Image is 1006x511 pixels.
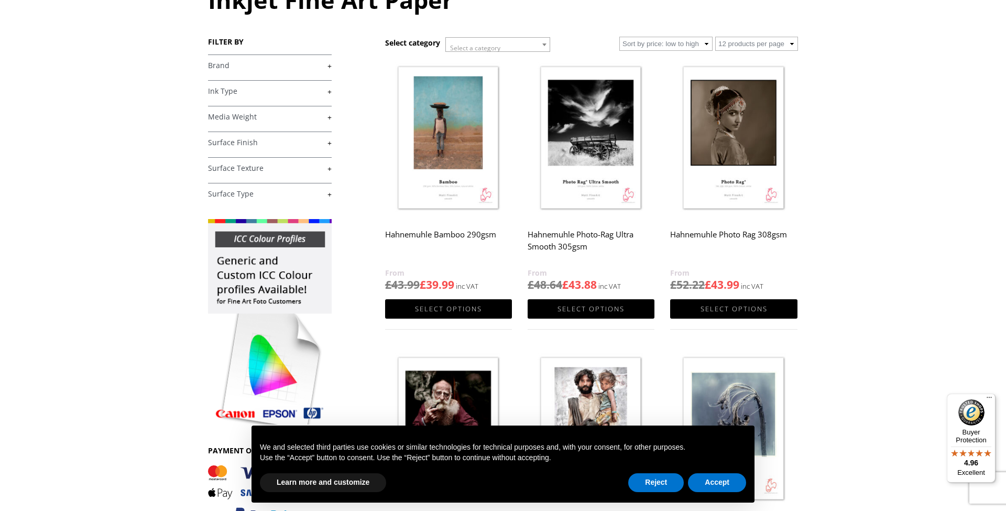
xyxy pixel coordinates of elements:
button: Trusted Shops TrustmarkBuyer Protection4.96Excellent [947,394,996,483]
a: + [208,112,332,122]
h4: Brand [208,55,332,75]
h2: Hahnemuhle Photo-Rag Ultra Smooth 305gsm [528,225,654,267]
a: Select options for “Hahnemuhle Photo Rag 308gsm” [670,299,797,319]
bdi: 43.99 [385,277,420,292]
bdi: 48.64 [528,277,562,292]
a: Select options for “Hahnemuhle Bamboo 290gsm” [385,299,512,319]
h3: Select category [385,38,440,48]
img: Hahnemuhle William Turner 310gsm [528,350,654,509]
div: Notice [243,417,763,511]
a: Select options for “Hahnemuhle Photo-Rag Ultra Smooth 305gsm” [528,299,654,319]
img: Hahnemuhle Bamboo 290gsm [385,59,512,218]
h4: Surface Finish [208,132,332,153]
h3: PAYMENT OPTIONS [208,445,332,455]
p: We and selected third parties use cookies or similar technologies for technical purposes and, wit... [260,442,746,453]
span: £ [562,277,568,292]
img: Hahnemuhle Photo-Rag Duo 276gsm [385,350,512,509]
span: Select a category [450,44,500,52]
h4: Surface Texture [208,157,332,178]
a: + [208,61,332,71]
span: £ [705,277,711,292]
p: Buyer Protection [947,428,996,444]
button: Learn more and customize [260,473,386,492]
span: £ [385,277,391,292]
img: Hahnemuhle Photo Rag 308gsm [670,59,797,218]
h3: FILTER BY [208,37,332,47]
h4: Ink Type [208,80,332,101]
a: Hahnemuhle Photo Rag 308gsm £52.22£43.99 [670,59,797,292]
img: Hahnemuhle Photo-Rag Ultra Smooth 305gsm [528,59,654,218]
span: £ [528,277,534,292]
h2: Hahnemuhle Photo Rag 308gsm [670,225,797,267]
span: £ [670,277,676,292]
bdi: 43.99 [705,277,739,292]
a: + [208,138,332,148]
span: 4.96 [964,459,978,467]
h4: Surface Type [208,183,332,204]
select: Shop order [619,37,713,51]
a: + [208,164,332,173]
span: £ [420,277,426,292]
img: promo [208,219,332,425]
button: Accept [688,473,746,492]
h4: Media Weight [208,106,332,127]
h2: Hahnemuhle Bamboo 290gsm [385,225,512,267]
a: + [208,189,332,199]
bdi: 52.22 [670,277,705,292]
a: + [208,86,332,96]
p: Excellent [947,469,996,477]
bdi: 43.88 [562,277,597,292]
button: Reject [628,473,684,492]
bdi: 39.99 [420,277,454,292]
img: Trusted Shops Trustmark [958,399,985,426]
a: Hahnemuhle Bamboo 290gsm £43.99£39.99 [385,59,512,292]
img: Hahnemuhle Museum Etching 350gsm [670,350,797,509]
a: Hahnemuhle Photo-Rag Ultra Smooth 305gsm £48.64£43.88 [528,59,654,292]
button: Menu [983,394,996,406]
p: Use the “Accept” button to consent. Use the “Reject” button to continue without accepting. [260,453,746,463]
